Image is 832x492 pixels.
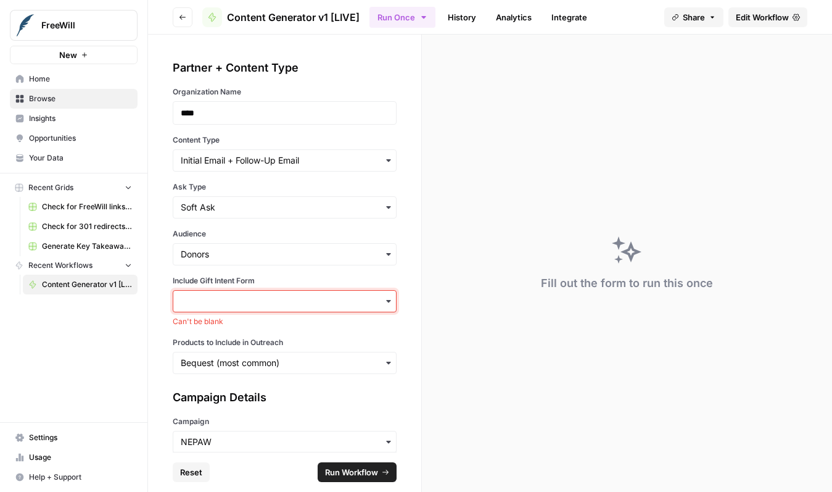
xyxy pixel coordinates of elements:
a: Check for 301 redirects on page Grid [23,217,138,236]
div: Partner + Content Type [173,59,397,77]
button: Recent Grids [10,178,138,197]
div: Campaign Details [173,389,397,406]
input: Donors [181,248,389,261]
span: Share [683,11,705,23]
label: Organization Name [173,86,397,98]
label: Audience [173,228,397,240]
button: Recent Workflows [10,256,138,275]
span: Reset [180,466,202,478]
label: Include Gift Intent Form [173,275,397,286]
button: Run Workflow [318,462,397,482]
a: Integrate [544,7,595,27]
button: Share [664,7,723,27]
label: Products to Include in Outreach [173,337,397,348]
a: Your Data [10,148,138,168]
span: New [59,49,77,61]
a: Insights [10,109,138,128]
span: Usage [29,452,132,463]
span: Check for 301 redirects on page Grid [42,221,132,232]
img: FreeWill Logo [14,14,36,36]
span: Recent Grids [28,182,73,193]
input: Soft Ask [181,201,389,214]
span: Content Generator v1 [LIVE] [227,10,360,25]
a: Edit Workflow [728,7,807,27]
button: Workspace: FreeWill [10,10,138,41]
button: Run Once [369,7,435,28]
a: Content Generator v1 [LIVE] [23,275,138,294]
a: Content Generator v1 [LIVE] [202,7,360,27]
span: Edit Workflow [736,11,789,23]
a: Analytics [488,7,539,27]
a: Settings [10,428,138,448]
span: Run Workflow [325,466,378,478]
span: Help + Support [29,472,132,483]
input: Bequest (most common) [181,357,389,369]
span: Can't be blank [173,316,397,327]
div: Fill out the form to run this once [541,275,713,292]
span: Recent Workflows [28,260,93,271]
a: Usage [10,448,138,467]
span: Opportunities [29,133,132,144]
span: Browse [29,93,132,104]
label: Ask Type [173,181,397,193]
span: Generate Key Takeaways from Webinar Transcripts [42,241,132,252]
a: Generate Key Takeaways from Webinar Transcripts [23,236,138,256]
a: Check for FreeWill links on partner's external website [23,197,138,217]
label: Content Type [173,135,397,146]
a: History [440,7,484,27]
span: Your Data [29,152,132,164]
a: Home [10,69,138,89]
input: NEPAW [181,436,389,448]
button: Help + Support [10,467,138,487]
button: Reset [173,462,210,482]
a: Browse [10,89,138,109]
button: New [10,46,138,64]
span: Check for FreeWill links on partner's external website [42,201,132,212]
span: Settings [29,432,132,443]
label: Campaign [173,416,397,427]
span: Home [29,73,132,85]
span: Insights [29,113,132,124]
span: Content Generator v1 [LIVE] [42,279,132,290]
input: Initial Email + Follow-Up Email [181,154,389,167]
a: Opportunities [10,128,138,148]
span: FreeWill [41,19,116,31]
